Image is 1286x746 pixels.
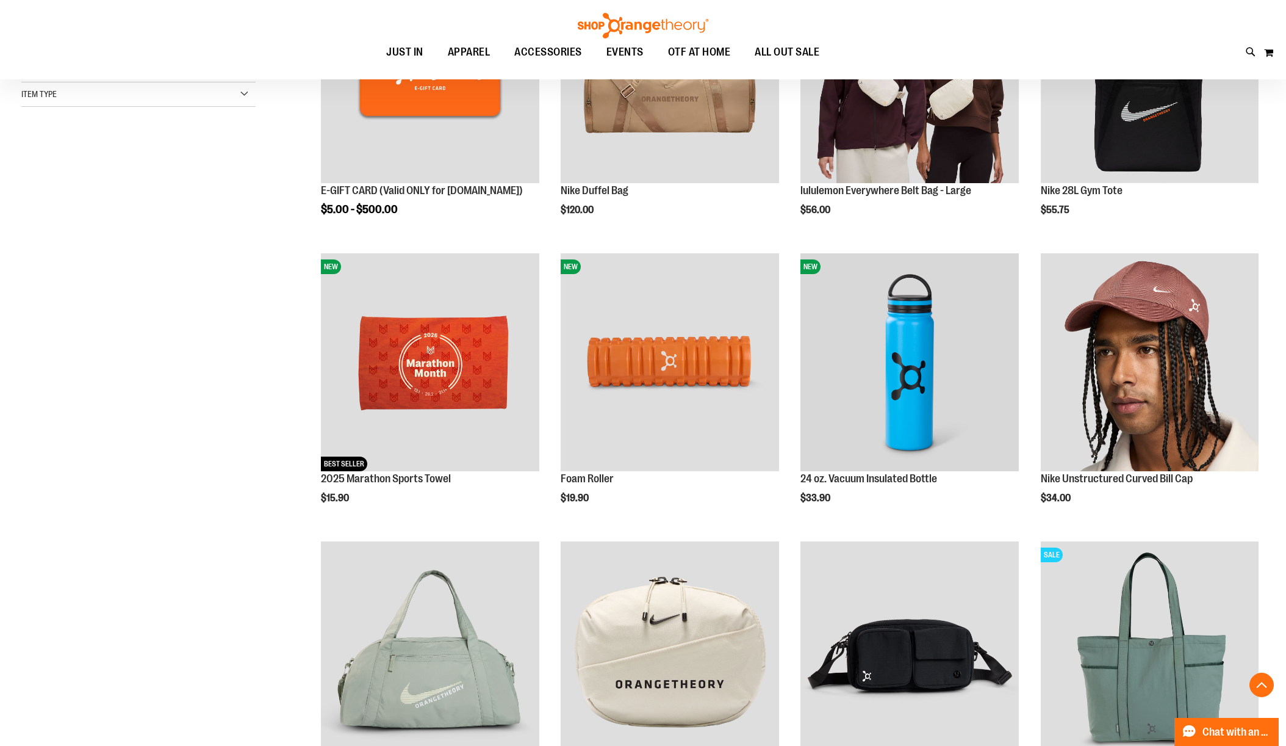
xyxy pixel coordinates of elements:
span: $34.00 [1041,493,1072,504]
a: E-GIFT CARD (Valid ONLY for [DOMAIN_NAME]) [321,184,523,197]
span: $56.00 [800,205,832,215]
span: Item Type [21,89,57,99]
img: 2025 Marathon Sports Towel [321,253,539,471]
span: $55.75 [1041,205,1071,215]
a: lululemon Everywhere Belt Bag - Large [800,184,971,197]
span: EVENTS [606,38,644,66]
span: $19.90 [561,493,591,504]
div: product [555,247,785,535]
img: Shop Orangetheory [576,13,710,38]
a: 24 oz. Vacuum Insulated BottleNEW [800,253,1018,473]
a: 2025 Marathon Sports Towel [321,473,451,485]
div: product [1035,247,1265,535]
button: Back To Top [1249,673,1274,697]
button: Chat with an Expert [1174,718,1279,746]
a: Foam RollerNEW [561,253,778,473]
span: $15.90 [321,493,351,504]
span: $5.00 - $500.00 [321,203,398,215]
span: NEW [561,259,581,274]
span: OTF AT HOME [668,38,731,66]
span: SALE [1041,548,1063,562]
img: 24 oz. Vacuum Insulated Bottle [800,253,1018,471]
a: Nike Unstructured Curved Bill Cap [1041,253,1259,473]
a: Foam Roller [561,473,614,485]
span: NEW [321,259,341,274]
img: Nike Unstructured Curved Bill Cap [1041,253,1259,471]
span: Chat with an Expert [1202,726,1271,738]
span: BEST SELLER [321,457,367,471]
div: product [315,247,545,535]
span: ALL OUT SALE [755,38,819,66]
a: Nike Duffel Bag [561,184,628,197]
img: Foam Roller [561,253,778,471]
a: Nike 28L Gym Tote [1041,184,1123,197]
span: $120.00 [561,205,595,215]
span: APPAREL [448,38,490,66]
span: JUST IN [386,38,423,66]
a: Nike Unstructured Curved Bill Cap [1041,473,1193,485]
span: NEW [800,259,821,274]
span: $33.90 [800,493,832,504]
a: 2025 Marathon Sports TowelNEWBEST SELLER [321,253,539,473]
span: ACCESSORIES [514,38,582,66]
a: 24 oz. Vacuum Insulated Bottle [800,473,937,485]
div: product [794,247,1024,535]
